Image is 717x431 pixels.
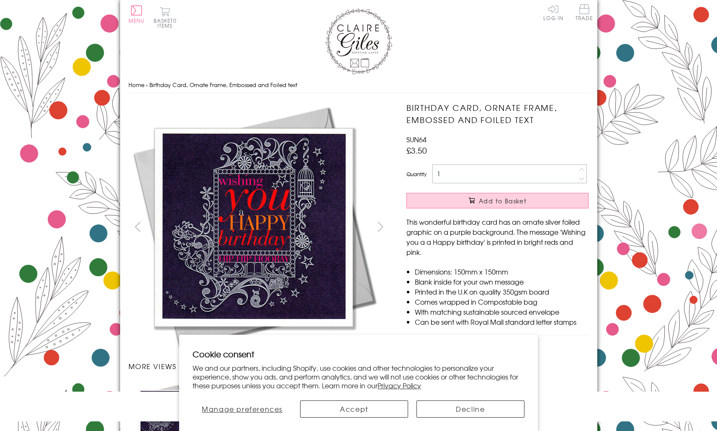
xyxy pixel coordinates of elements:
[149,81,297,89] span: Birthday Card, Ornate Frame, Embossed and Foiled text
[415,287,589,297] li: Printed in the U.K on quality 350gsm board
[378,380,421,390] a: Privacy Policy
[576,4,593,21] span: Trade
[479,197,527,205] span: Add to Basket
[543,4,563,21] a: Log In
[193,364,524,390] p: We and our partners, including Shopify, use cookies and other technologies to personalize your ex...
[415,277,589,287] li: Blank inside for your own message
[128,77,589,94] nav: breadcrumbs
[406,144,427,156] span: £3.50
[415,267,589,277] li: Dimensions: 150mm x 150mm
[146,81,148,89] span: ›
[406,102,589,126] h1: Birthday Card, Ornate Frame, Embossed and Foiled text
[128,5,145,23] button: Menu
[193,400,292,418] button: Manage preferences
[202,404,283,414] span: Manage preferences
[128,17,145,24] span: Menu
[406,193,589,208] button: Add to Basket
[128,217,147,236] button: prev
[406,170,427,178] label: Quantity
[415,297,589,307] li: Comes wrapped in Compostable bag
[371,217,390,236] button: next
[128,361,390,371] h3: More views
[406,217,589,257] p: This wonderful birthday card has an ornate silver foiled graphic on a purple background. The mess...
[128,81,144,89] a: Home
[193,348,524,360] h2: Cookie consent
[415,317,589,327] li: Can be sent with Royal Mail standard letter stamps
[128,102,379,353] img: Birthday Card, Ornate Frame, Embossed and Foiled text
[416,400,524,418] button: Decline
[415,307,589,317] li: With matching sustainable sourced envelope
[154,7,177,28] button: Basket0 items
[157,17,177,29] span: 0 items
[576,4,593,22] a: Trade
[325,8,392,74] img: Claire Giles Greetings Cards
[390,102,641,353] img: Birthday Card, Ornate Frame, Embossed and Foiled text
[406,134,427,144] span: SUN64
[300,400,408,418] button: Accept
